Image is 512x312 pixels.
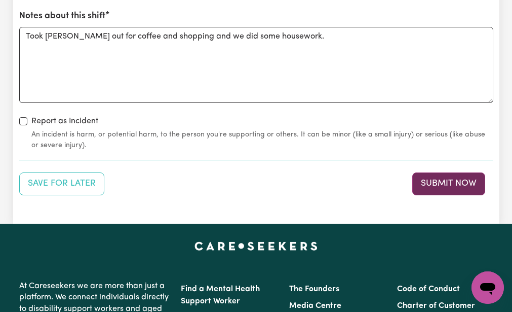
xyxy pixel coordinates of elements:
a: The Founders [289,285,339,293]
button: Submit your job report [412,172,485,195]
iframe: Button to launch messaging window [471,271,504,304]
label: Notes about this shift [19,10,105,23]
a: Careseekers home page [194,242,318,250]
a: Find a Mental Health Support Worker [181,285,260,305]
a: Code of Conduct [397,285,460,293]
small: An incident is harm, or potential harm, to the person you're supporting or others. It can be mino... [31,129,493,151]
textarea: Took [PERSON_NAME] out for coffee and shopping and we did some housework. [19,27,493,103]
a: Media Centre [289,302,341,310]
label: Report as Incident [31,115,98,127]
button: Save your job report [19,172,104,195]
